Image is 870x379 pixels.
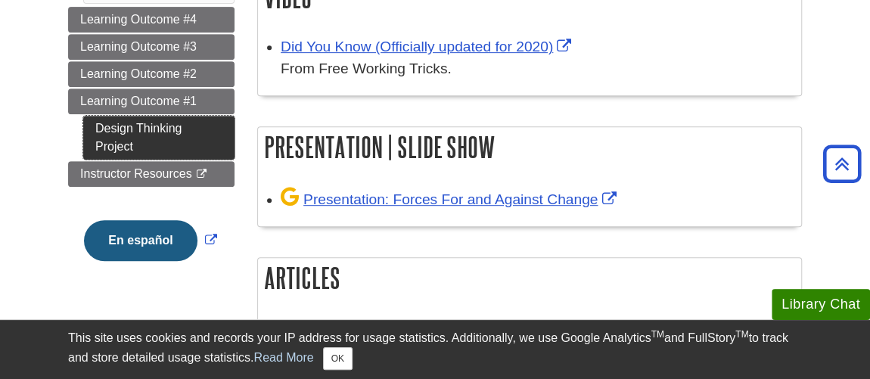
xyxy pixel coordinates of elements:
a: Back to Top [818,154,866,174]
h2: Articles [258,258,801,298]
span: Learning Outcome #1 [80,95,197,107]
sup: TM [651,329,663,340]
a: Learning Outcome #3 [68,34,235,60]
a: Learning Outcome #2 [68,61,235,87]
a: Learning Outcome #1 [68,89,235,114]
h2: Presentation | Slide show [258,127,801,167]
a: Link opens in new window [80,234,220,247]
button: Close [323,347,353,370]
span: Learning Outcome #4 [80,13,197,26]
i: This link opens in a new window [195,169,208,179]
a: Read More [253,351,313,364]
a: Link opens in new window [281,191,620,207]
div: From Free Working Tricks. [281,58,794,80]
a: Design Thinking Project [83,116,235,160]
div: This site uses cookies and records your IP address for usage statistics. Additionally, we use Goo... [68,329,802,370]
a: Link opens in new window [281,39,575,54]
span: Learning Outcome #3 [80,40,197,53]
button: En español [84,220,197,261]
sup: TM [735,329,748,340]
span: Learning Outcome #2 [80,67,197,80]
a: Instructor Resources [68,161,235,187]
a: Learning Outcome #4 [68,7,235,33]
button: Library Chat [772,289,870,320]
span: Instructor Resources [80,167,192,180]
